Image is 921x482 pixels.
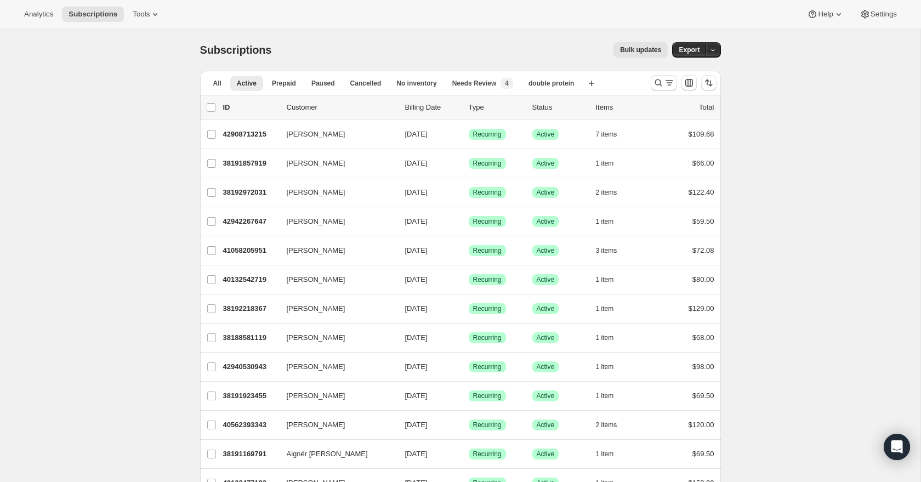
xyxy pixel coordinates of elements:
span: $109.68 [689,130,714,138]
span: Cancelled [350,79,382,88]
button: Help [800,7,850,22]
p: 42908713215 [223,129,278,140]
span: Recurring [473,450,502,458]
span: Active [537,392,555,400]
button: 1 item [596,388,626,404]
p: 38192972031 [223,187,278,198]
span: 1 item [596,392,614,400]
p: 42942267647 [223,216,278,227]
div: 42908713215[PERSON_NAME][DATE]SuccessRecurringSuccessActive7 items$109.68 [223,127,714,142]
span: 1 item [596,275,614,284]
div: 38192218367[PERSON_NAME][DATE]SuccessRecurringSuccessActive1 item$129.00 [223,301,714,316]
span: Active [537,246,555,255]
button: Aignér [PERSON_NAME] [280,445,390,463]
span: [DATE] [405,362,428,371]
div: 40132542719[PERSON_NAME][DATE]SuccessRecurringSuccessActive1 item$80.00 [223,272,714,287]
p: ID [223,102,278,113]
span: [PERSON_NAME] [287,187,345,198]
span: Active [537,188,555,197]
span: Recurring [473,159,502,168]
button: 1 item [596,330,626,345]
span: $80.00 [692,275,714,283]
span: $69.50 [692,392,714,400]
button: [PERSON_NAME] [280,300,390,317]
span: Active [537,304,555,313]
span: $72.08 [692,246,714,254]
button: Analytics [18,7,60,22]
span: $66.00 [692,159,714,167]
span: $98.00 [692,362,714,371]
span: Active [537,450,555,458]
p: 38191169791 [223,449,278,460]
button: 1 item [596,214,626,229]
button: Search and filter results [651,75,677,90]
button: 3 items [596,243,629,258]
span: $69.50 [692,450,714,458]
span: Recurring [473,130,502,139]
span: [DATE] [405,333,428,342]
span: Recurring [473,246,502,255]
span: 7 items [596,130,617,139]
span: No inventory [396,79,436,88]
button: 1 item [596,301,626,316]
button: [PERSON_NAME] [280,358,390,376]
span: All [213,79,221,88]
span: [PERSON_NAME] [287,245,345,256]
div: IDCustomerBilling DateTypeStatusItemsTotal [223,102,714,113]
p: 40132542719 [223,274,278,285]
span: $120.00 [689,421,714,429]
div: 38191169791Aignér [PERSON_NAME][DATE]SuccessRecurringSuccessActive1 item$69.50 [223,446,714,462]
button: [PERSON_NAME] [280,416,390,434]
div: Open Intercom Messenger [884,434,910,460]
span: [PERSON_NAME] [287,361,345,372]
span: Bulk updates [620,46,661,54]
p: 42940530943 [223,361,278,372]
span: 1 item [596,450,614,458]
span: Recurring [473,392,502,400]
span: [DATE] [405,392,428,400]
span: [PERSON_NAME] [287,129,345,140]
span: 3 items [596,246,617,255]
button: Bulk updates [613,42,668,58]
button: [PERSON_NAME] [280,271,390,288]
span: [PERSON_NAME] [287,216,345,227]
button: Subscriptions [62,7,124,22]
p: Status [532,102,587,113]
p: 38188581119 [223,332,278,343]
button: 1 item [596,446,626,462]
span: [DATE] [405,450,428,458]
span: Active [537,130,555,139]
span: 2 items [596,188,617,197]
button: 1 item [596,359,626,375]
span: double protein [528,79,574,88]
div: Type [469,102,524,113]
button: Create new view [583,76,600,91]
span: [DATE] [405,246,428,254]
button: Export [672,42,706,58]
span: Active [537,217,555,226]
span: Recurring [473,275,502,284]
span: [PERSON_NAME] [287,274,345,285]
button: [PERSON_NAME] [280,387,390,405]
span: Needs Review [452,79,497,88]
p: Total [699,102,714,113]
span: 1 item [596,217,614,226]
span: Subscriptions [200,44,272,56]
span: Active [537,275,555,284]
button: [PERSON_NAME] [280,242,390,259]
button: Customize table column order and visibility [681,75,697,90]
span: [PERSON_NAME] [287,332,345,343]
span: 1 item [596,304,614,313]
p: 38191923455 [223,390,278,401]
span: Settings [871,10,897,19]
span: Help [818,10,833,19]
span: Export [679,46,700,54]
button: 1 item [596,156,626,171]
p: 41058205951 [223,245,278,256]
button: 2 items [596,185,629,200]
span: [PERSON_NAME] [287,419,345,430]
button: 7 items [596,127,629,142]
span: Prepaid [272,79,296,88]
div: 40562393343[PERSON_NAME][DATE]SuccessRecurringSuccessActive2 items$120.00 [223,417,714,433]
div: 41058205951[PERSON_NAME][DATE]SuccessRecurringSuccessActive3 items$72.08 [223,243,714,258]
